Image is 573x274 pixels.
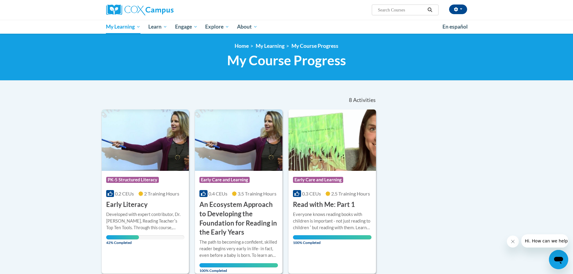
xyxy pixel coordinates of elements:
span: Engage [175,23,198,30]
a: Cox Campus [106,5,220,15]
div: Your progress [106,235,139,239]
input: Search Courses [377,6,425,14]
a: My Course Progress [291,43,338,49]
iframe: Button to launch messaging window [549,250,568,269]
img: Cox Campus [106,5,174,15]
span: 3.5 Training Hours [238,191,276,196]
span: About [237,23,257,30]
div: The path to becoming a confident, skilled reader begins very early in life- in fact, even before ... [199,239,278,259]
span: 100% Completed [199,263,278,273]
span: Explore [205,23,229,30]
span: 0.4 CEUs [208,191,227,196]
span: Hi. How can we help? [4,4,49,9]
a: Course LogoPK-5 Structured Literacy0.2 CEUs2 Training Hours Early LiteracyDeveloped with expert c... [102,109,189,274]
a: Home [235,43,249,49]
iframe: Message from company [521,234,568,248]
h3: Early Literacy [106,200,148,209]
div: Your progress [199,263,278,267]
button: Account Settings [449,5,467,14]
span: PK-5 Structured Literacy [106,177,159,183]
div: Developed with expert contributor, Dr. [PERSON_NAME], Reading Teacherʹs Top Ten Tools. Through th... [106,211,185,231]
span: 0.3 CEUs [302,191,321,196]
span: 42% Completed [106,235,139,245]
span: En español [442,23,468,30]
div: Main menu [97,20,476,34]
span: 0.2 CEUs [115,191,134,196]
img: Course Logo [288,109,376,171]
span: Early Care and Learning [293,177,343,183]
iframe: Close message [507,236,519,248]
a: My Learning [102,20,145,34]
span: 2 Training Hours [144,191,179,196]
a: En español [439,20,472,33]
span: 100% Completed [293,235,371,245]
a: My Learning [256,43,285,49]
div: Everyone knows reading books with children is important - not just reading to children ʹ but read... [293,211,371,231]
span: My Course Progress [227,52,346,68]
span: 8 [349,97,352,103]
a: Explore [201,20,233,34]
span: Learn [148,23,167,30]
img: Course Logo [102,109,189,171]
a: About [233,20,261,34]
a: Learn [144,20,171,34]
span: Early Care and Learning [199,177,250,183]
button: Search [425,6,434,14]
h3: Read with Me: Part 1 [293,200,355,209]
h3: An Ecosystem Approach to Developing the Foundation for Reading in the Early Years [199,200,278,237]
span: My Learning [106,23,140,30]
span: Activities [353,97,376,103]
span: 2.5 Training Hours [331,191,370,196]
a: Course LogoEarly Care and Learning0.4 CEUs3.5 Training Hours An Ecosystem Approach to Developing ... [195,109,282,274]
img: Course Logo [195,109,282,171]
a: Engage [171,20,202,34]
a: Course LogoEarly Care and Learning0.3 CEUs2.5 Training Hours Read with Me: Part 1Everyone knows r... [288,109,376,274]
div: Your progress [293,235,371,239]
